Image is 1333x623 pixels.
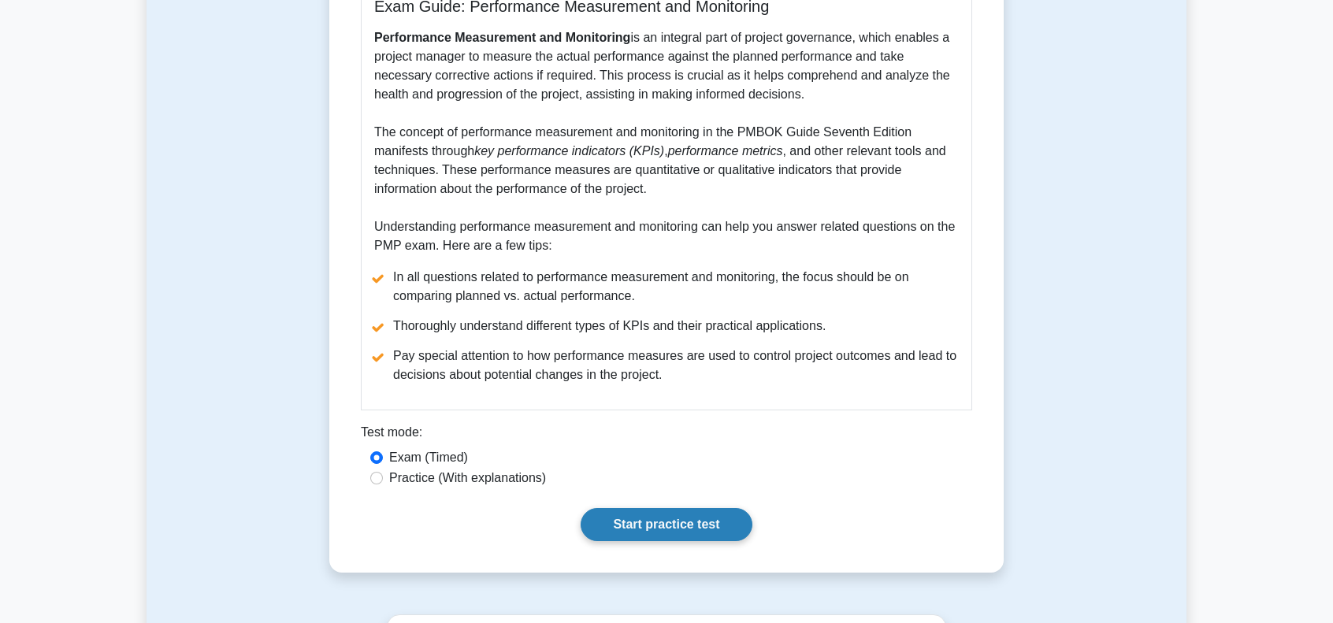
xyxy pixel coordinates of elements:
i: performance metrics [668,144,783,158]
i: key performance indicators (KPIs) [474,144,664,158]
label: Exam (Timed) [389,448,468,467]
li: In all questions related to performance measurement and monitoring, the focus should be on compar... [374,268,959,306]
p: is an integral part of project governance, which enables a project manager to measure the actual ... [374,28,959,255]
li: Pay special attention to how performance measures are used to control project outcomes and lead t... [374,347,959,384]
div: Test mode: [361,423,972,448]
a: Start practice test [581,508,752,541]
b: Performance Measurement and Monitoring [374,31,630,44]
label: Practice (With explanations) [389,469,546,488]
li: Thoroughly understand different types of KPIs and their practical applications. [374,317,959,336]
